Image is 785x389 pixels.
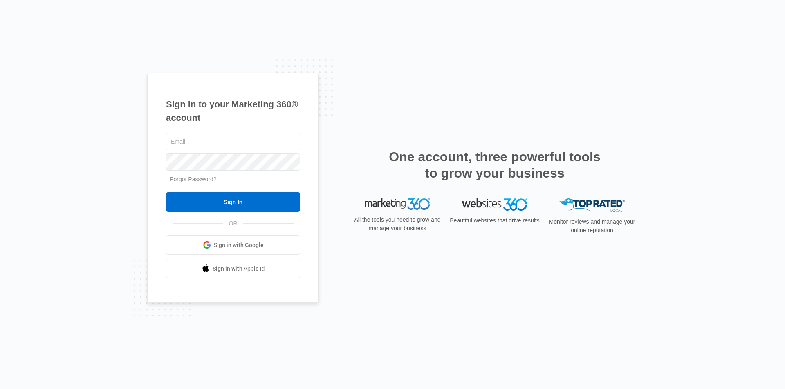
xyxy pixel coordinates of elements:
[166,259,300,278] a: Sign in with Apple Id
[166,133,300,150] input: Email
[559,198,625,212] img: Top Rated Local
[170,176,217,182] a: Forgot Password?
[352,216,443,233] p: All the tools you need to grow and manage your business
[223,219,243,228] span: OR
[166,192,300,212] input: Sign In
[462,198,527,210] img: Websites 360
[166,235,300,255] a: Sign in with Google
[546,218,638,235] p: Monitor reviews and manage your online reputation
[166,98,300,124] h1: Sign in to your Marketing 360® account
[365,198,430,210] img: Marketing 360
[213,265,265,273] span: Sign in with Apple Id
[214,241,264,249] span: Sign in with Google
[449,216,541,225] p: Beautiful websites that drive results
[386,149,603,181] h2: One account, three powerful tools to grow your business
